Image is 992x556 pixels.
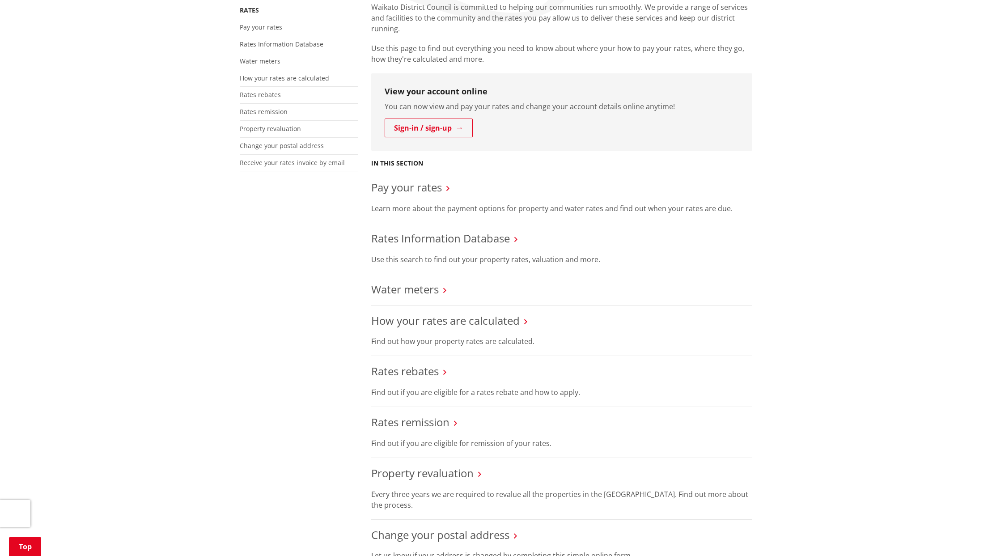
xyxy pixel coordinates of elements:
a: Sign-in / sign-up [385,119,473,137]
p: Every three years we are required to revalue all the properties in the [GEOGRAPHIC_DATA]. Find ou... [371,489,752,510]
a: Change your postal address [240,141,324,150]
p: Find out if you are eligible for remission of your rates. [371,438,752,449]
a: Change your postal address [371,527,509,542]
p: Use this search to find out your property rates, valuation and more. [371,254,752,265]
a: Rates Information Database [240,40,323,48]
a: Rates rebates [371,364,439,378]
a: How your rates are calculated [240,74,329,82]
a: Rates [240,6,259,14]
h3: View your account online [385,87,739,97]
p: Find out if you are eligible for a rates rebate and how to apply. [371,387,752,398]
h5: In this section [371,160,423,167]
p: Waikato District Council is committed to helping our communities run smoothly. We provide a range... [371,2,752,34]
p: You can now view and pay your rates and change your account details online anytime! [385,101,739,112]
a: Rates Information Database [371,231,510,246]
a: Rates remission [371,415,449,429]
a: Pay your rates [240,23,282,31]
p: Find out how your property rates are calculated. [371,336,752,347]
iframe: Messenger Launcher [951,518,983,551]
p: Use this page to find out everything you need to know about where your how to pay your rates, whe... [371,43,752,64]
a: Rates remission [240,107,288,116]
a: Rates rebates [240,90,281,99]
p: Learn more about the payment options for property and water rates and find out when your rates ar... [371,203,752,214]
a: Property revaluation [371,466,474,480]
a: Top [9,537,41,556]
a: Water meters [371,282,439,297]
a: Water meters [240,57,280,65]
a: Pay your rates [371,180,442,195]
a: Property revaluation [240,124,301,133]
a: How your rates are calculated [371,313,520,328]
a: Receive your rates invoice by email [240,158,345,167]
